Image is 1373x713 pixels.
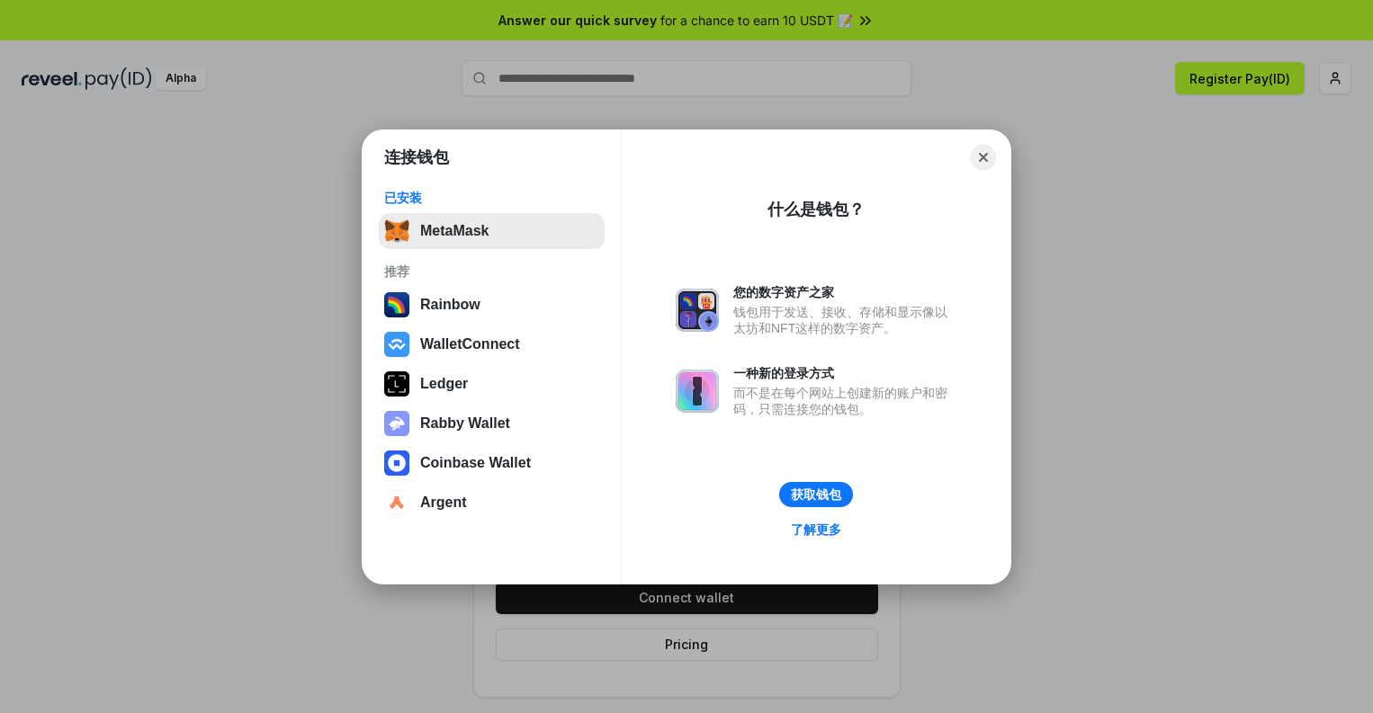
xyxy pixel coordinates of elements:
button: Argent [379,485,605,521]
button: Ledger [379,366,605,402]
button: MetaMask [379,213,605,249]
div: Rabby Wallet [420,415,510,432]
div: 您的数字资产之家 [733,284,956,300]
div: 推荐 [384,263,599,280]
div: Coinbase Wallet [420,455,531,471]
img: svg+xml,%3Csvg%20width%3D%22120%22%20height%3D%22120%22%20viewBox%3D%220%200%20120%20120%22%20fil... [384,292,409,317]
img: svg+xml,%3Csvg%20xmlns%3D%22http%3A%2F%2Fwww.w3.org%2F2000%2Fsvg%22%20fill%3D%22none%22%20viewBox... [676,289,719,332]
button: WalletConnect [379,326,605,362]
img: svg+xml,%3Csvg%20xmlns%3D%22http%3A%2F%2Fwww.w3.org%2F2000%2Fsvg%22%20fill%3D%22none%22%20viewBox... [676,370,719,413]
button: 获取钱包 [779,482,853,507]
div: 了解更多 [791,521,841,538]
div: Argent [420,495,467,511]
div: 一种新的登录方式 [733,365,956,381]
button: Rainbow [379,287,605,323]
div: Rainbow [420,297,480,313]
div: 钱包用于发送、接收、存储和显示像以太坊和NFT这样的数字资产。 [733,304,956,336]
img: svg+xml,%3Csvg%20width%3D%2228%22%20height%3D%2228%22%20viewBox%3D%220%200%2028%2028%22%20fill%3D... [384,332,409,357]
div: 而不是在每个网站上创建新的账户和密码，只需连接您的钱包。 [733,385,956,417]
img: svg+xml,%3Csvg%20xmlns%3D%22http%3A%2F%2Fwww.w3.org%2F2000%2Fsvg%22%20width%3D%2228%22%20height%3... [384,371,409,397]
h1: 连接钱包 [384,147,449,168]
div: 获取钱包 [791,486,841,503]
button: Close [971,145,996,170]
a: 了解更多 [780,518,852,541]
img: svg+xml,%3Csvg%20xmlns%3D%22http%3A%2F%2Fwww.w3.org%2F2000%2Fsvg%22%20fill%3D%22none%22%20viewBox... [384,411,409,436]
img: svg+xml,%3Csvg%20width%3D%2228%22%20height%3D%2228%22%20viewBox%3D%220%200%2028%2028%22%20fill%3D... [384,490,409,515]
div: WalletConnect [420,336,520,352]
div: 什么是钱包？ [767,199,865,220]
div: Ledger [420,376,468,392]
div: MetaMask [420,223,489,239]
button: Coinbase Wallet [379,445,605,481]
div: 已安装 [384,190,599,206]
img: svg+xml,%3Csvg%20fill%3D%22none%22%20height%3D%2233%22%20viewBox%3D%220%200%2035%2033%22%20width%... [384,218,409,244]
img: svg+xml,%3Csvg%20width%3D%2228%22%20height%3D%2228%22%20viewBox%3D%220%200%2028%2028%22%20fill%3D... [384,450,409,476]
button: Rabby Wallet [379,406,605,441]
